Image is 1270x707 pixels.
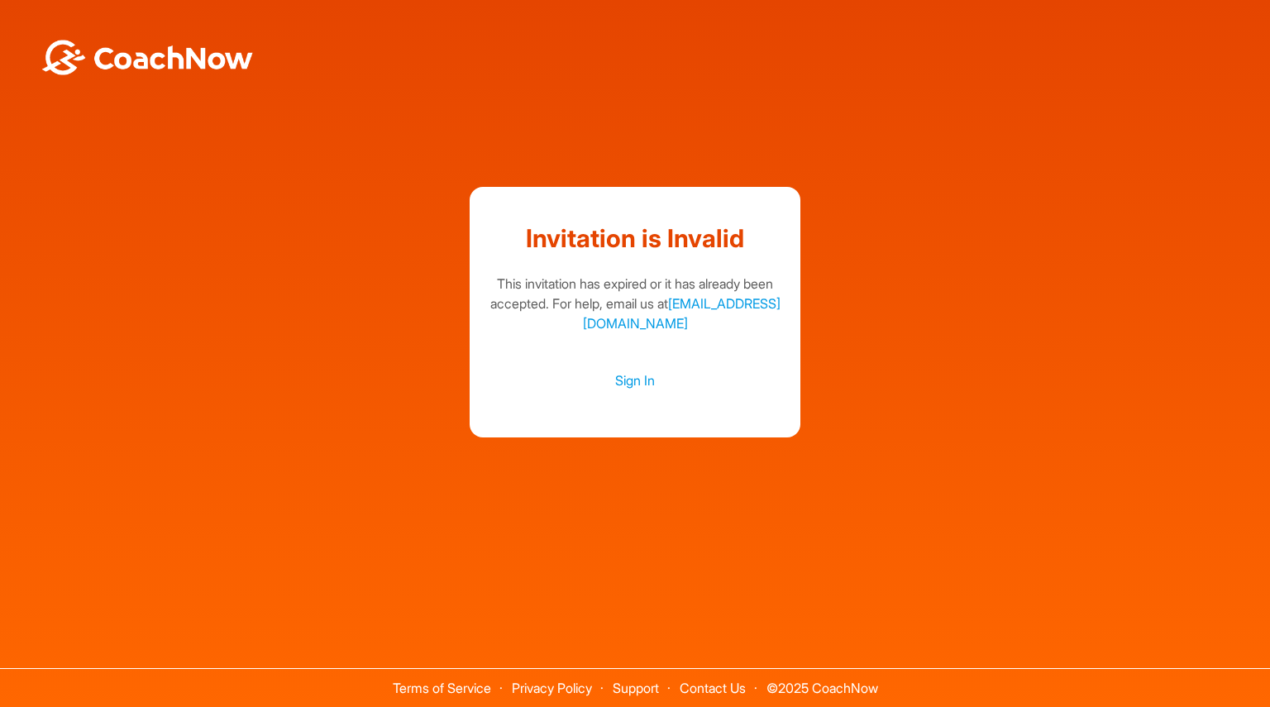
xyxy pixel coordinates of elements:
[486,274,784,333] div: This invitation has expired or it has already been accepted. For help, email us at
[393,680,491,696] a: Terms of Service
[680,680,746,696] a: Contact Us
[583,295,781,332] a: [EMAIL_ADDRESS][DOMAIN_NAME]
[613,680,659,696] a: Support
[758,669,886,695] span: © 2025 CoachNow
[486,370,784,391] a: Sign In
[486,220,784,257] h1: Invitation is Invalid
[512,680,592,696] a: Privacy Policy
[40,40,255,75] img: BwLJSsUCoWCh5upNqxVrqldRgqLPVwmV24tXu5FoVAoFEpwwqQ3VIfuoInZCoVCoTD4vwADAC3ZFMkVEQFDAAAAAElFTkSuQmCC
